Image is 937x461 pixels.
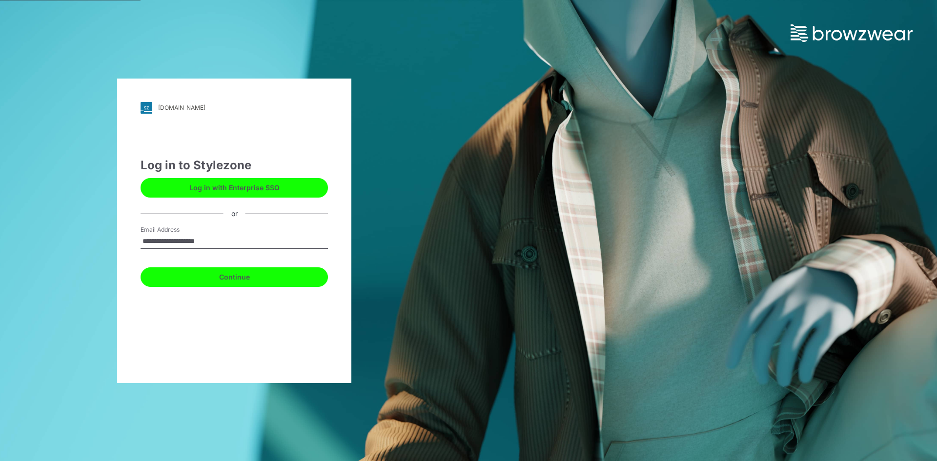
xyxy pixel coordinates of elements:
[224,208,245,219] div: or
[141,157,328,174] div: Log in to Stylezone
[158,104,205,111] div: [DOMAIN_NAME]
[141,102,328,114] a: [DOMAIN_NAME]
[141,178,328,198] button: Log in with Enterprise SSO
[141,225,209,234] label: Email Address
[141,267,328,287] button: Continue
[791,24,913,42] img: browzwear-logo.73288ffb.svg
[141,102,152,114] img: svg+xml;base64,PHN2ZyB3aWR0aD0iMjgiIGhlaWdodD0iMjgiIHZpZXdCb3g9IjAgMCAyOCAyOCIgZmlsbD0ibm9uZSIgeG...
